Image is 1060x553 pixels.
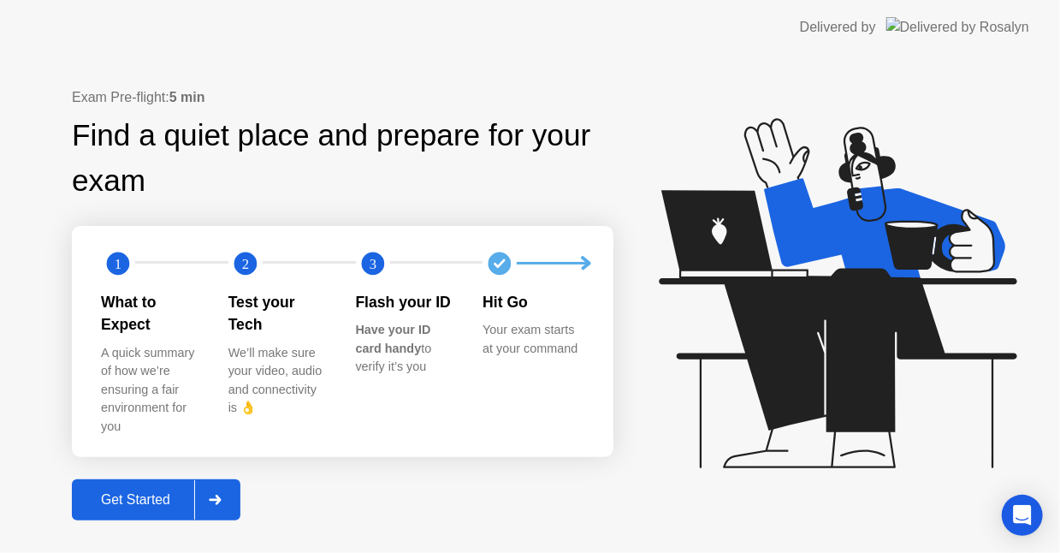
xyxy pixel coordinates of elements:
[886,17,1029,37] img: Delivered by Rosalyn
[72,479,240,520] button: Get Started
[72,113,613,204] div: Find a quiet place and prepare for your exam
[77,492,194,508] div: Get Started
[101,344,201,437] div: A quick summary of how we’re ensuring a fair environment for you
[483,321,583,358] div: Your exam starts at your command
[483,291,583,313] div: Hit Go
[228,344,329,418] div: We’ll make sure your video, audio and connectivity is 👌
[356,321,456,377] div: to verify it’s you
[228,291,329,336] div: Test your Tech
[1002,495,1043,536] div: Open Intercom Messenger
[356,291,456,313] div: Flash your ID
[169,90,205,104] b: 5 min
[115,256,121,272] text: 1
[369,256,376,272] text: 3
[242,256,249,272] text: 2
[800,17,876,38] div: Delivered by
[356,323,431,355] b: Have your ID card handy
[72,87,613,108] div: Exam Pre-flight:
[101,291,201,336] div: What to Expect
